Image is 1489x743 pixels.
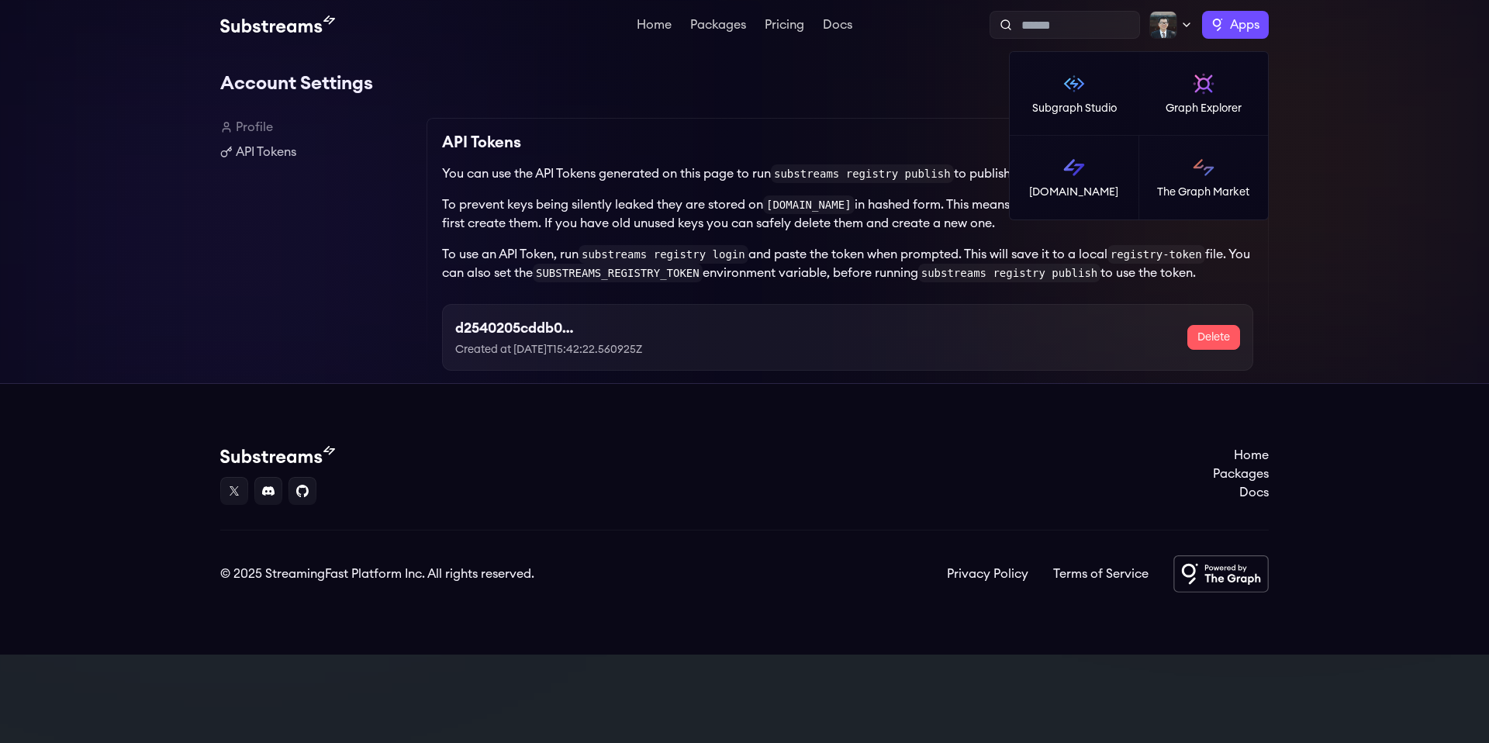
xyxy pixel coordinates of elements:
p: You can use the API Tokens generated on this page to run to publish packages on [442,164,1253,183]
img: Graph Explorer logo [1191,71,1216,96]
p: [DOMAIN_NAME] [1029,185,1118,200]
a: Packages [687,19,749,34]
a: Docs [820,19,855,34]
img: Subgraph Studio logo [1062,71,1087,96]
p: To use an API Token, run and paste the token when prompted. This will save it to a local file. Yo... [442,245,1253,282]
h2: API Tokens [442,130,521,155]
p: Created at [DATE]T15:42:22.560925Z [455,342,706,358]
img: Profile [1149,11,1177,39]
p: To prevent keys being silently leaked they are stored on in hashed form. This means you can only ... [442,195,1253,233]
code: registry-token [1107,245,1205,264]
a: [DOMAIN_NAME] [1010,136,1139,219]
a: Profile [220,118,414,137]
img: Powered by The Graph [1173,555,1269,593]
code: substreams registry publish [771,164,954,183]
p: The Graph Market [1157,185,1249,200]
img: Substreams logo [1062,155,1087,180]
button: Delete [1187,325,1240,350]
a: API Tokens [220,143,414,161]
img: The Graph Market logo [1191,155,1216,180]
a: Docs [1213,483,1269,502]
a: Subgraph Studio [1010,52,1139,136]
p: Subgraph Studio [1032,101,1117,116]
a: The Graph Market [1139,136,1269,219]
span: Apps [1230,16,1259,34]
img: Substream's logo [220,446,335,465]
img: The Graph logo [1211,19,1224,31]
code: SUBSTREAMS_REGISTRY_TOKEN [533,264,703,282]
a: Home [634,19,675,34]
a: Privacy Policy [947,565,1028,583]
code: [DOMAIN_NAME] [763,195,855,214]
code: substreams registry login [579,245,748,264]
img: Substream's logo [220,16,335,34]
h3: d2540205cddb0d0fb9481f8fe8c3cf4d [455,317,581,339]
p: Graph Explorer [1166,101,1242,116]
a: Terms of Service [1053,565,1149,583]
code: substreams registry publish [918,264,1101,282]
div: © 2025 StreamingFast Platform Inc. All rights reserved. [220,565,534,583]
a: Packages [1213,465,1269,483]
h1: Account Settings [220,68,1269,99]
a: Home [1213,446,1269,465]
a: Pricing [762,19,807,34]
a: Graph Explorer [1139,52,1269,136]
